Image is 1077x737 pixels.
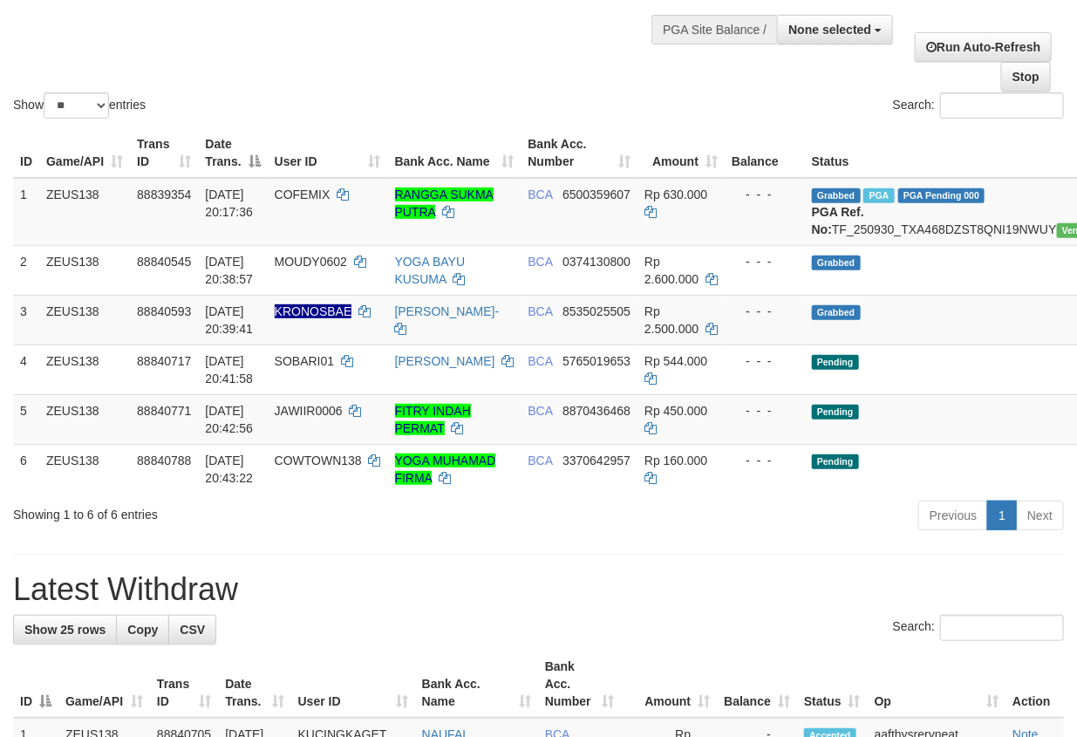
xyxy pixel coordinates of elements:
a: CSV [168,615,216,645]
td: ZEUS138 [39,394,130,444]
span: Grabbed [812,188,861,203]
a: Show 25 rows [13,615,117,645]
td: ZEUS138 [39,345,130,394]
th: Op: activate to sort column ascending [868,651,1005,718]
th: Status: activate to sort column ascending [797,651,868,718]
th: Balance [725,128,805,178]
span: Rp 160.000 [644,454,707,467]
span: SOBARI01 [275,354,334,368]
span: Copy [127,623,158,637]
div: - - - [732,402,798,420]
span: [DATE] 20:39:41 [205,304,253,336]
a: Previous [918,501,988,530]
th: User ID: activate to sort column ascending [268,128,388,178]
span: MOUDY0602 [275,255,347,269]
span: Copy 0374130800 to clipboard [562,255,631,269]
b: PGA Ref. No: [812,205,864,236]
span: BCA [528,304,552,318]
th: Action [1005,651,1064,718]
span: PGA Pending [898,188,985,203]
span: Rp 544.000 [644,354,707,368]
span: JAWIIR0006 [275,404,343,418]
a: FITRY INDAH PERMAT [395,404,471,435]
th: Bank Acc. Name: activate to sort column ascending [415,651,538,718]
a: RANGGA SUKMA PUTRA [395,188,494,219]
label: Search: [893,615,1064,641]
span: BCA [528,255,552,269]
span: Copy 8870436468 to clipboard [562,404,631,418]
div: - - - [732,253,798,270]
span: BCA [528,404,552,418]
div: - - - [732,186,798,203]
span: Copy 5765019653 to clipboard [562,354,631,368]
span: BCA [528,188,552,201]
a: Next [1016,501,1064,530]
td: 4 [13,345,39,394]
span: 88840717 [137,354,191,368]
span: 88840771 [137,404,191,418]
th: Trans ID: activate to sort column ascending [150,651,218,718]
h1: Latest Withdraw [13,572,1064,607]
label: Search: [893,92,1064,119]
td: ZEUS138 [39,444,130,494]
button: None selected [777,15,893,44]
td: 3 [13,295,39,345]
span: Grabbed [812,256,861,270]
span: None selected [788,23,871,37]
span: [DATE] 20:41:58 [205,354,253,386]
th: Amount: activate to sort column ascending [637,128,725,178]
a: Run Auto-Refresh [915,32,1052,62]
a: Copy [116,615,169,645]
th: User ID: activate to sort column ascending [291,651,415,718]
input: Search: [940,92,1064,119]
span: Rp 2.600.000 [644,255,699,286]
select: Showentries [44,92,109,119]
th: ID [13,128,39,178]
span: 88840545 [137,255,191,269]
th: ID: activate to sort column descending [13,651,58,718]
th: Bank Acc. Name: activate to sort column ascending [388,128,521,178]
span: Grabbed [812,305,861,320]
th: Amount: activate to sort column ascending [621,651,717,718]
span: [DATE] 20:43:22 [205,454,253,485]
span: Copy 6500359607 to clipboard [562,188,631,201]
th: Game/API: activate to sort column ascending [39,128,130,178]
th: Balance: activate to sort column ascending [717,651,797,718]
span: Copy 8535025505 to clipboard [562,304,631,318]
a: [PERSON_NAME]- [395,304,500,318]
th: Bank Acc. Number: activate to sort column ascending [538,651,621,718]
span: Copy 3370642957 to clipboard [562,454,631,467]
a: [PERSON_NAME] [395,354,495,368]
th: Date Trans.: activate to sort column ascending [218,651,290,718]
a: YOGA MUHAMAD FIRMA [395,454,496,485]
th: Date Trans.: activate to sort column descending [198,128,267,178]
span: COFEMIX [275,188,331,201]
div: PGA Site Balance / [651,15,777,44]
div: - - - [732,352,798,370]
td: ZEUS138 [39,245,130,295]
th: Game/API: activate to sort column ascending [58,651,150,718]
a: Stop [1001,62,1051,92]
span: Pending [812,355,859,370]
span: BCA [528,354,552,368]
span: Rp 2.500.000 [644,304,699,336]
td: 1 [13,178,39,246]
span: Rp 450.000 [644,404,707,418]
span: CSV [180,623,205,637]
div: - - - [732,303,798,320]
td: ZEUS138 [39,295,130,345]
div: Showing 1 to 6 of 6 entries [13,499,436,523]
div: - - - [732,452,798,469]
th: Bank Acc. Number: activate to sort column ascending [521,128,637,178]
span: COWTOWN138 [275,454,362,467]
td: 2 [13,245,39,295]
span: BCA [528,454,552,467]
label: Show entries [13,92,146,119]
a: YOGA BAYU KUSUMA [395,255,466,286]
span: Show 25 rows [24,623,106,637]
span: [DATE] 20:17:36 [205,188,253,219]
span: [DATE] 20:42:56 [205,404,253,435]
span: 88840593 [137,304,191,318]
span: 88840788 [137,454,191,467]
td: ZEUS138 [39,178,130,246]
